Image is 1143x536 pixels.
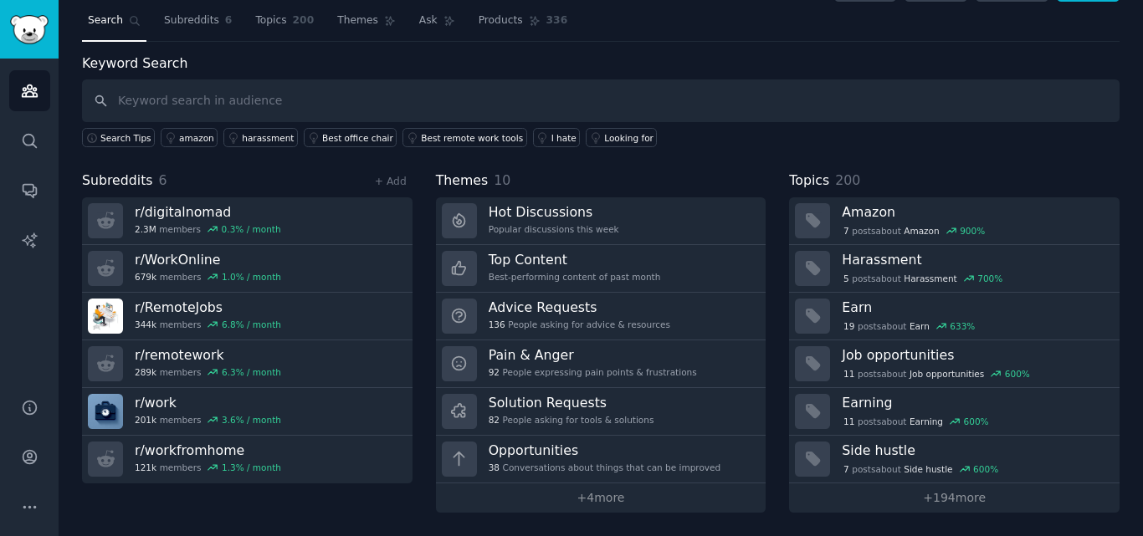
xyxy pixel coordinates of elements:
span: Side hustle [904,463,952,475]
div: 633 % [950,320,975,332]
div: 900 % [960,225,985,237]
a: r/WorkOnline679kmembers1.0% / month [82,245,413,293]
span: Subreddits [164,13,219,28]
div: 0.3 % / month [222,223,281,235]
div: members [135,462,281,473]
span: Earning [910,416,943,427]
span: Amazon [904,225,939,237]
input: Keyword search in audience [82,79,1120,122]
div: post s about [842,319,976,334]
span: 200 [835,172,860,188]
div: 6.8 % / month [222,319,281,330]
div: post s about [842,462,1000,477]
div: Popular discussions this week [489,223,619,235]
h3: Hot Discussions [489,203,619,221]
span: 344k [135,319,156,330]
div: members [135,414,281,426]
span: 6 [159,172,167,188]
h3: r/ work [135,394,281,411]
h3: Pain & Anger [489,346,697,364]
div: 6.3 % / month [222,366,281,378]
div: People expressing pain points & frustrations [489,366,697,378]
div: Looking for [604,132,654,144]
a: r/work201kmembers3.6% / month [82,388,413,436]
img: GummySearch logo [10,15,49,44]
span: Topics [789,171,829,191]
h3: Advice Requests [489,299,670,316]
h3: Side hustle [842,442,1108,459]
img: RemoteJobs [88,299,123,334]
div: post s about [842,271,1004,286]
a: Side hustle7postsaboutSide hustle600% [789,436,1120,483]
div: members [135,319,281,330]
span: Harassment [904,273,956,284]
div: members [135,271,281,283]
a: Ask [413,8,461,42]
span: Topics [255,13,286,28]
span: Themes [337,13,378,28]
h3: Earning [842,394,1108,411]
a: + Add [375,176,407,187]
div: post s about [842,366,1031,381]
h3: Job opportunities [842,346,1108,364]
span: 11 [843,368,854,380]
span: 82 [489,414,500,426]
div: I hate [551,132,577,144]
div: 600 % [973,463,998,475]
h3: Top Content [489,251,661,268]
span: Ask [419,13,438,28]
div: Conversations about things that can be improved [489,462,721,473]
span: 11 [843,416,854,427]
a: Earning11postsaboutEarning600% [789,388,1120,436]
a: Advice Requests136People asking for advice & resources [436,293,766,340]
a: Topics200 [249,8,320,42]
div: People asking for tools & solutions [489,414,654,426]
div: harassment [242,132,294,144]
h3: r/ digitalnomad [135,203,281,221]
span: Subreddits [82,171,153,191]
a: Products336 [473,8,573,42]
span: 121k [135,462,156,473]
button: Search Tips [82,128,155,147]
span: 19 [843,320,854,332]
div: 3.6 % / month [222,414,281,426]
div: 600 % [964,416,989,427]
span: 2.3M [135,223,156,235]
a: +194more [789,483,1120,513]
span: 7 [843,463,849,475]
a: Search [82,8,146,42]
div: People asking for advice & resources [489,319,670,330]
span: 6 [225,13,233,28]
a: Subreddits6 [158,8,238,42]
span: Search Tips [100,132,151,144]
span: Themes [436,171,489,191]
div: Best-performing content of past month [489,271,661,283]
h3: r/ remotework [135,346,281,364]
div: post s about [842,414,990,429]
div: 1.0 % / month [222,271,281,283]
span: 5 [843,273,849,284]
a: Pain & Anger92People expressing pain points & frustrations [436,340,766,388]
a: Top ContentBest-performing content of past month [436,245,766,293]
div: amazon [179,132,214,144]
div: Best office chair [322,132,393,144]
div: 600 % [1005,368,1030,380]
h3: r/ RemoteJobs [135,299,281,316]
div: members [135,223,281,235]
label: Keyword Search [82,55,187,71]
span: Job opportunities [910,368,984,380]
h3: Opportunities [489,442,721,459]
div: 700 % [977,273,1002,284]
a: r/digitalnomad2.3Mmembers0.3% / month [82,197,413,245]
span: Search [88,13,123,28]
span: 38 [489,462,500,473]
a: Hot DiscussionsPopular discussions this week [436,197,766,245]
h3: Earn [842,299,1108,316]
a: amazon [161,128,218,147]
a: Harassment5postsaboutHarassment700% [789,245,1120,293]
a: Earn19postsaboutEarn633% [789,293,1120,340]
a: Solution Requests82People asking for tools & solutions [436,388,766,436]
a: r/remotework289kmembers6.3% / month [82,340,413,388]
span: 336 [546,13,568,28]
span: 10 [494,172,510,188]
